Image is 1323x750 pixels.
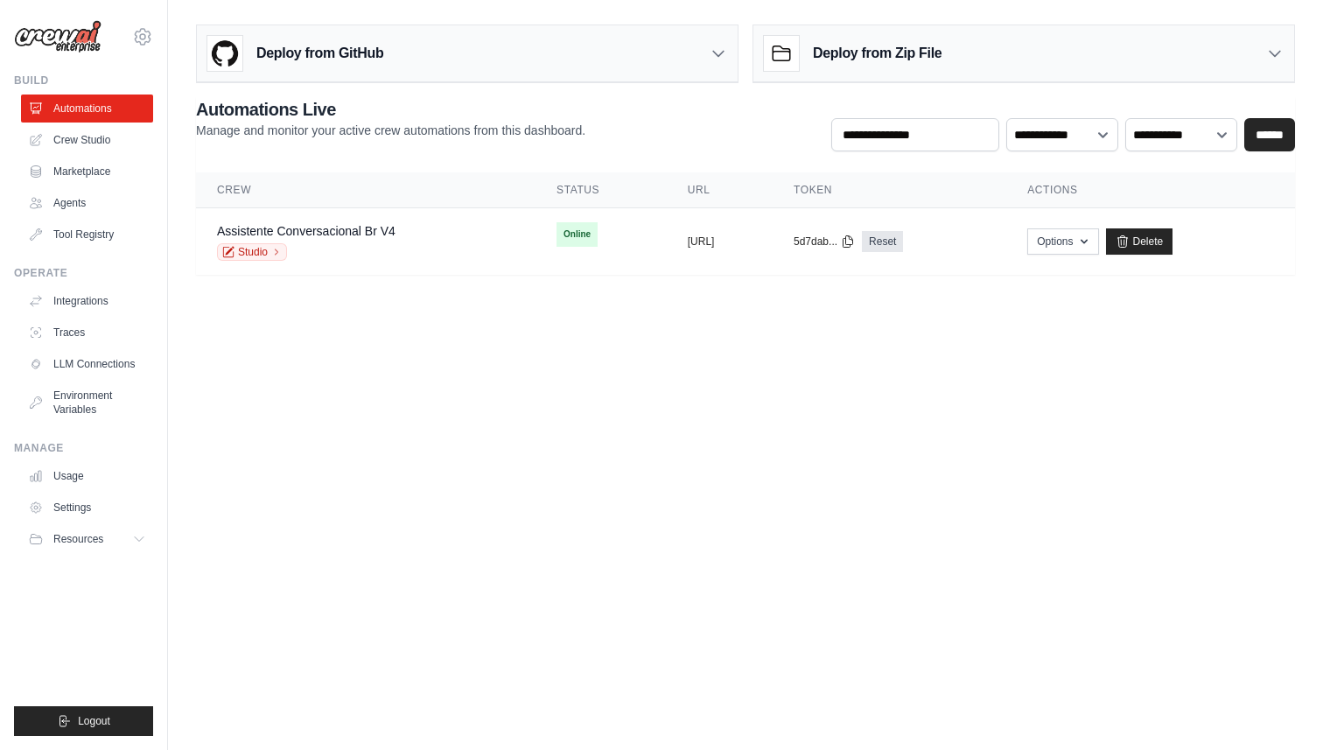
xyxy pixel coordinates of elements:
[1006,172,1295,208] th: Actions
[667,172,773,208] th: URL
[217,224,395,238] a: Assistente Conversacional Br V4
[773,172,1006,208] th: Token
[21,158,153,186] a: Marketplace
[794,235,855,249] button: 5d7dab...
[813,43,941,64] h3: Deploy from Zip File
[21,189,153,217] a: Agents
[21,95,153,123] a: Automations
[21,525,153,553] button: Resources
[207,36,242,71] img: GitHub Logo
[21,126,153,154] a: Crew Studio
[21,287,153,315] a: Integrations
[14,266,153,280] div: Operate
[14,20,101,53] img: Logo
[862,231,903,252] a: Reset
[14,441,153,455] div: Manage
[1106,228,1173,255] a: Delete
[21,382,153,424] a: Environment Variables
[1027,228,1098,255] button: Options
[256,43,383,64] h3: Deploy from GitHub
[21,462,153,490] a: Usage
[21,319,153,347] a: Traces
[53,532,103,546] span: Resources
[21,221,153,249] a: Tool Registry
[535,172,667,208] th: Status
[21,494,153,522] a: Settings
[14,706,153,736] button: Logout
[78,714,110,728] span: Logout
[217,243,287,261] a: Studio
[196,122,585,139] p: Manage and monitor your active crew automations from this dashboard.
[196,172,535,208] th: Crew
[14,74,153,88] div: Build
[556,222,598,247] span: Online
[21,350,153,378] a: LLM Connections
[196,97,585,122] h2: Automations Live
